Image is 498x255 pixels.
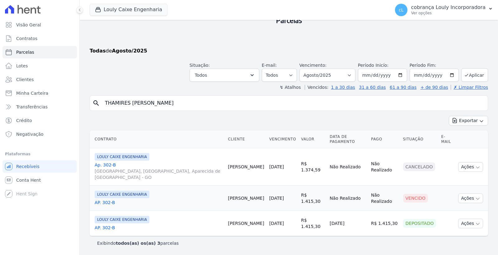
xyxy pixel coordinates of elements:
[2,73,77,86] a: Clientes
[2,114,77,127] a: Crédito
[16,131,44,137] span: Negativação
[190,63,210,68] label: Situação:
[403,194,428,203] div: Vencido
[95,199,223,206] a: AP. 302-B
[90,130,226,148] th: Contrato
[439,130,456,148] th: E-mail
[95,225,223,231] a: AP. 302-B
[269,221,284,226] a: [DATE]
[16,22,41,28] span: Visão Geral
[2,46,77,58] a: Parcelas
[369,130,400,148] th: Pago
[420,85,448,90] a: + de 90 dias
[16,117,32,124] span: Crédito
[390,85,416,90] a: 61 a 90 dias
[2,19,77,31] a: Visão Geral
[411,4,486,11] p: cobrança Louly Incorporadora
[16,63,28,69] span: Lotes
[369,186,400,211] td: Não Realizado
[2,174,77,186] a: Conta Hent
[112,48,147,54] strong: Agosto/2025
[95,162,223,180] a: Ap. 302-B[GEOGRAPHIC_DATA], [GEOGRAPHIC_DATA], Aparecida de [GEOGRAPHIC_DATA] - GO
[298,186,327,211] td: R$ 1.415,30
[331,85,355,90] a: 1 a 30 dias
[410,62,459,69] label: Período Fim:
[2,60,77,72] a: Lotes
[226,148,267,186] td: [PERSON_NAME]
[2,128,77,140] a: Negativação
[369,148,400,186] td: Não Realizado
[226,211,267,236] td: [PERSON_NAME]
[369,211,400,236] td: R$ 1.415,30
[359,85,386,90] a: 31 a 60 dias
[458,162,483,172] button: Ações
[461,68,488,82] button: Aplicar
[449,116,488,125] button: Exportar
[458,219,483,228] button: Ações
[299,63,327,68] label: Vencimento:
[411,11,486,16] p: Ver opções
[16,90,48,96] span: Minha Carteira
[16,104,48,110] span: Transferências
[2,32,77,45] a: Contratos
[97,240,179,246] p: Exibindo parcelas
[298,130,327,148] th: Valor
[90,4,167,16] button: Louly Caixe Engenharia
[92,99,100,107] i: search
[298,148,327,186] td: R$ 1.374,59
[5,150,74,158] div: Plataformas
[267,130,298,148] th: Vencimento
[280,85,301,90] label: ↯ Atalhos
[327,130,369,148] th: Data de Pagamento
[16,163,40,170] span: Recebíveis
[390,1,498,19] button: cL cobrança Louly Incorporadora Ver opções
[95,216,149,223] span: LOULY CAIXE ENGENHARIA
[95,191,149,198] span: LOULY CAIXE ENGENHARIA
[16,49,34,55] span: Parcelas
[403,162,435,171] div: Cancelado
[95,168,223,180] span: [GEOGRAPHIC_DATA], [GEOGRAPHIC_DATA], Aparecida de [GEOGRAPHIC_DATA] - GO
[2,87,77,99] a: Minha Carteira
[305,85,328,90] label: Vencidos:
[195,71,207,79] span: Todos
[16,35,37,42] span: Contratos
[226,186,267,211] td: [PERSON_NAME]
[358,63,388,68] label: Período Inicío:
[101,97,485,109] input: Buscar por nome do lote ou do cliente
[2,101,77,113] a: Transferências
[269,164,284,169] a: [DATE]
[95,153,149,161] span: LOULY CAIXE ENGENHARIA
[90,48,106,54] strong: Todas
[190,69,259,82] button: Todos
[298,211,327,236] td: R$ 1.415,30
[226,130,267,148] th: Cliente
[116,241,160,246] b: todos(as) os(as) 3
[327,186,369,211] td: Não Realizado
[269,196,284,201] a: [DATE]
[399,8,404,12] span: cL
[327,211,369,236] td: [DATE]
[90,47,147,55] p: de
[16,177,41,183] span: Conta Hent
[262,63,277,68] label: E-mail:
[403,219,436,228] div: Depositado
[401,130,439,148] th: Situação
[2,160,77,173] a: Recebíveis
[16,76,34,83] span: Clientes
[327,148,369,186] td: Não Realizado
[458,194,483,203] button: Ações
[451,85,488,90] a: ✗ Limpar Filtros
